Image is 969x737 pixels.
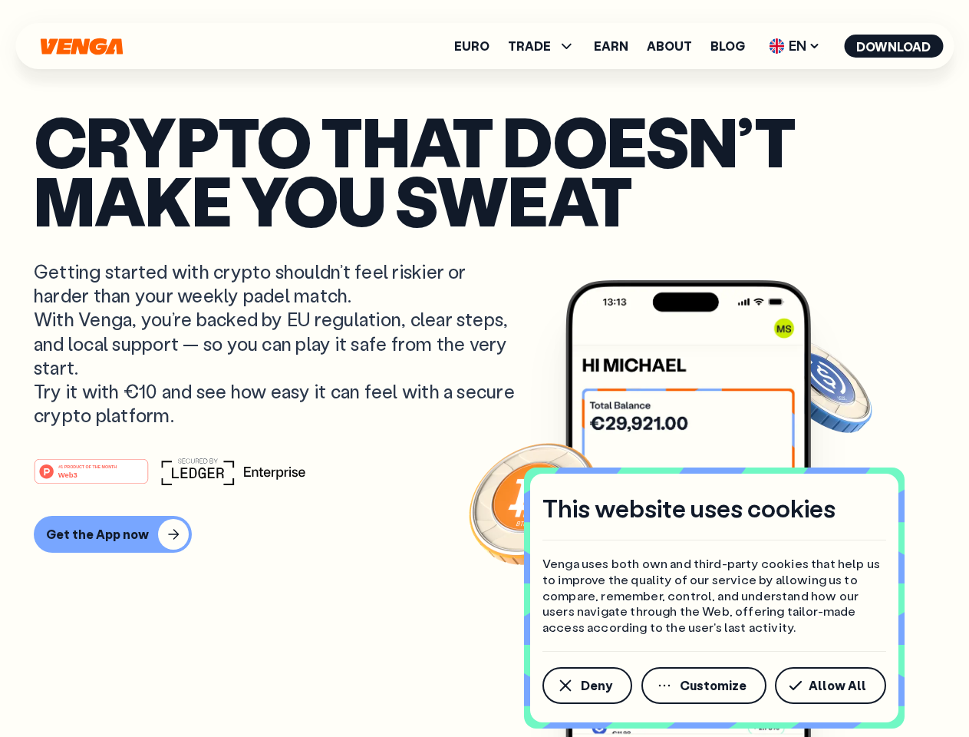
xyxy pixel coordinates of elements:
[58,471,77,479] tspan: Web3
[765,330,875,441] img: USDC coin
[769,38,784,54] img: flag-uk
[34,111,935,229] p: Crypto that doesn’t make you sweat
[46,527,149,542] div: Get the App now
[58,464,117,469] tspan: #1 PRODUCT OF THE MONTH
[594,40,628,52] a: Earn
[34,259,519,427] p: Getting started with crypto shouldn’t feel riskier or harder than your weekly padel match. With V...
[809,679,866,692] span: Allow All
[680,679,747,692] span: Customize
[508,40,551,52] span: TRADE
[38,38,124,55] svg: Home
[763,34,826,58] span: EN
[844,35,943,58] button: Download
[647,40,692,52] a: About
[34,468,149,487] a: #1 PRODUCT OF THE MONTHWeb3
[710,40,745,52] a: Blog
[542,667,632,704] button: Deny
[34,516,935,553] a: Get the App now
[508,37,575,55] span: TRADE
[34,516,192,553] button: Get the App now
[454,40,489,52] a: Euro
[466,434,604,572] img: Bitcoin
[542,492,836,524] h4: This website uses cookies
[775,667,886,704] button: Allow All
[542,556,886,636] p: Venga uses both own and third-party cookies that help us to improve the quality of our service by...
[581,679,612,692] span: Deny
[641,667,766,704] button: Customize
